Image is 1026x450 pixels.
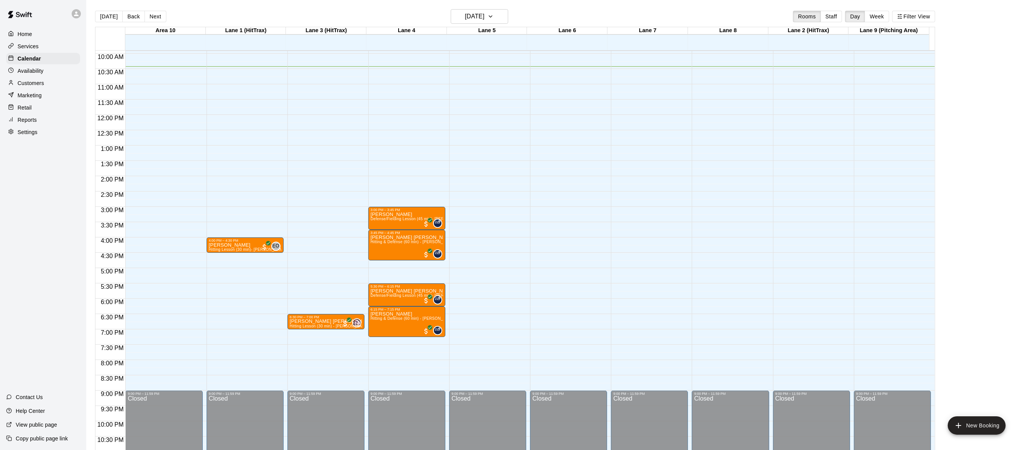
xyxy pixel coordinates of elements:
[6,53,80,64] a: Calendar
[18,128,38,136] p: Settings
[371,316,456,321] span: Hitting & Defense (60 min) - [PERSON_NAME]
[99,314,126,321] span: 6:30 PM
[209,247,287,252] span: Hitting Lesson (30 min)- [PERSON_NAME]
[273,242,279,250] span: EO
[271,242,281,251] div: Eric Opelski
[6,90,80,101] a: Marketing
[532,392,605,396] div: 9:00 PM – 11:59 PM
[290,392,362,396] div: 9:00 PM – 11:59 PM
[366,27,447,34] div: Lane 4
[451,392,524,396] div: 9:00 PM – 11:59 PM
[865,11,889,22] button: Week
[99,222,126,229] span: 3:30 PM
[99,237,126,244] span: 4:00 PM
[371,308,443,311] div: 6:15 PM – 7:15 PM
[6,126,80,138] a: Settings
[6,65,80,77] a: Availability
[99,146,126,152] span: 1:00 PM
[768,27,849,34] div: Lane 2 (HitTrax)
[527,27,607,34] div: Lane 6
[96,69,126,75] span: 10:30 AM
[99,207,126,213] span: 3:00 PM
[96,100,126,106] span: 11:30 AM
[694,392,767,396] div: 9:00 PM – 11:59 PM
[18,79,44,87] p: Customers
[607,27,688,34] div: Lane 7
[422,220,430,228] span: All customers have paid
[96,84,126,91] span: 11:00 AM
[371,231,443,235] div: 3:45 PM – 4:45 PM
[287,314,364,329] div: 6:30 PM – 7:00 PM: Smith Coker
[18,92,42,99] p: Marketing
[845,11,865,22] button: Day
[95,115,125,121] span: 12:00 PM
[18,55,41,62] p: Calendar
[436,249,442,259] span: Jose Polanco
[371,240,456,244] span: Hitting & Defense (60 min) - [PERSON_NAME]
[451,9,508,24] button: [DATE]
[433,326,442,335] div: Jose Polanco
[99,406,126,412] span: 9:30 PM
[261,243,268,251] span: All customers have paid
[16,421,57,429] p: View public page
[6,114,80,126] a: Reports
[206,27,286,34] div: Lane 1 (HitTrax)
[16,435,68,442] p: Copy public page link
[434,250,442,258] img: Jose Polanco
[433,219,442,228] div: Jose Polanco
[613,392,686,396] div: 9:00 PM – 11:59 PM
[209,392,281,396] div: 9:00 PM – 11:59 PM
[849,27,929,34] div: Lane 9 (Pitching Area)
[368,207,445,230] div: 3:00 PM – 3:45 PM: Talan Webster
[436,219,442,228] span: Jose Polanco
[371,217,468,221] span: Defense/Fielding Lesson (45 min)- [PERSON_NAME]
[125,27,206,34] div: Area 10
[99,329,126,336] span: 7:00 PM
[99,375,126,382] span: 8:30 PM
[368,306,445,337] div: 6:15 PM – 7:15 PM: Hitting & Defense (60 min) - Jose Polanco
[371,293,468,298] span: Defense/Fielding Lesson (45 min)- [PERSON_NAME]
[821,11,842,22] button: Staff
[368,230,445,260] div: 3:45 PM – 4:45 PM: Hitting & Defense (60 min) - Jose Polanco
[99,345,126,351] span: 7:30 PM
[6,77,80,89] a: Customers
[341,320,349,327] span: All customers have paid
[436,295,442,304] span: Jose Polanco
[99,391,126,397] span: 9:00 PM
[290,324,369,328] span: Hitting Lesson (30 min) - [PERSON_NAME]
[368,283,445,306] div: 5:30 PM – 6:15 PM: Wells Payne
[775,392,848,396] div: 9:00 PM – 11:59 PM
[99,161,126,167] span: 1:30 PM
[422,251,430,259] span: All customers have paid
[207,237,284,253] div: 4:00 PM – 4:30 PM: Callihan Gaskins
[95,11,123,22] button: [DATE]
[286,27,366,34] div: Lane 3 (HitTrax)
[99,253,126,259] span: 4:30 PM
[18,30,32,38] p: Home
[209,239,281,242] div: 4:00 PM – 4:30 PM
[99,176,126,183] span: 2:00 PM
[422,297,430,304] span: All customers have paid
[99,360,126,367] span: 8:00 PM
[434,219,442,227] img: Jose Polanco
[99,268,126,275] span: 5:00 PM
[128,392,200,396] div: 9:00 PM – 11:59 PM
[436,326,442,335] span: Jose Polanco
[6,28,80,40] a: Home
[16,407,45,415] p: Help Center
[18,67,44,75] p: Availability
[16,393,43,401] p: Contact Us
[95,437,125,443] span: 10:30 PM
[856,392,929,396] div: 9:00 PM – 11:59 PM
[18,116,37,124] p: Reports
[352,318,361,327] div: Michael Johnson
[422,327,430,335] span: All customers have paid
[122,11,145,22] button: Back
[371,208,443,212] div: 3:00 PM – 3:45 PM
[434,296,442,304] img: Jose Polanco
